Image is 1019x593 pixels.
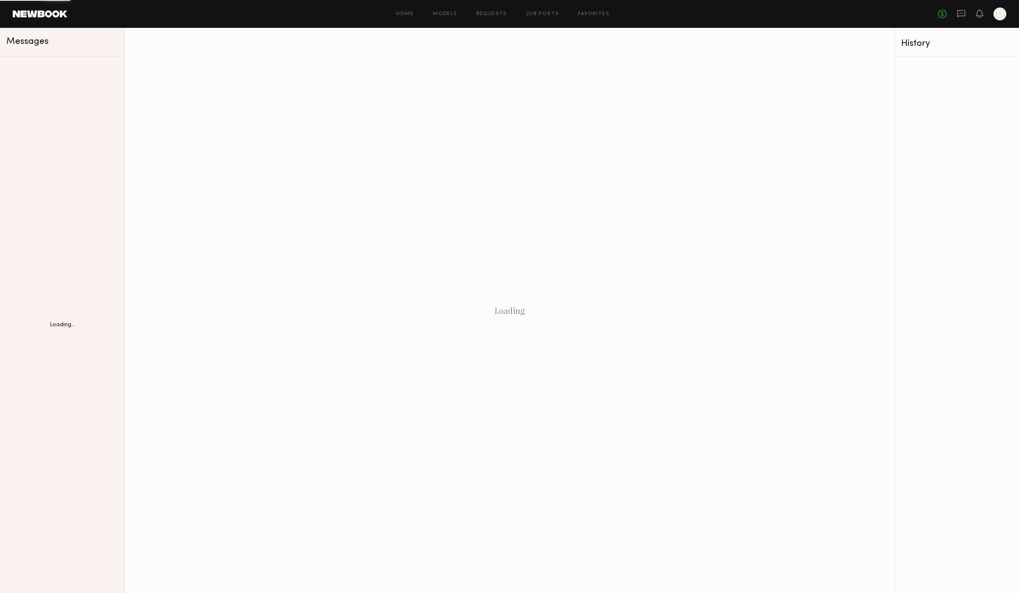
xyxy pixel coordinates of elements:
[396,12,414,17] a: Home
[50,322,75,328] div: Loading...
[125,28,894,593] div: Loading
[901,39,1013,48] div: History
[6,37,49,46] span: Messages
[994,8,1006,20] a: D
[433,12,457,17] a: Models
[578,12,609,17] a: Favorites
[526,12,559,17] a: Job Posts
[476,12,507,17] a: Requests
